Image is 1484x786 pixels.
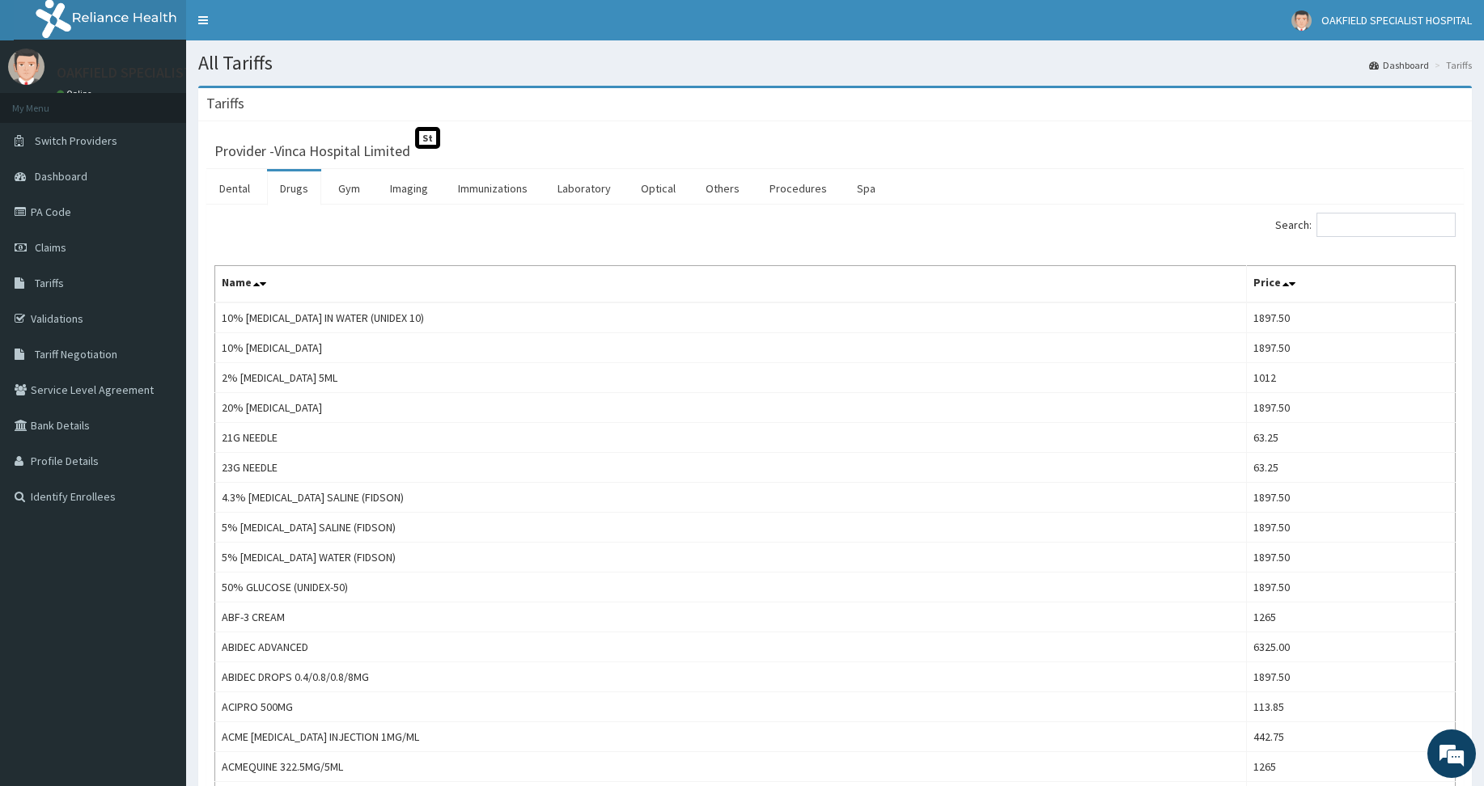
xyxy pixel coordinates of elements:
[1247,602,1456,632] td: 1265
[1291,11,1312,31] img: User Image
[215,692,1247,722] td: ACIPRO 500MG
[215,632,1247,662] td: ABIDEC ADVANCED
[35,169,87,184] span: Dashboard
[215,453,1247,483] td: 23G NEEDLE
[215,423,1247,453] td: 21G NEEDLE
[215,333,1247,363] td: 10% [MEDICAL_DATA]
[1369,58,1429,72] a: Dashboard
[377,171,441,205] a: Imaging
[35,133,117,148] span: Switch Providers
[1247,722,1456,752] td: 442.75
[35,240,66,255] span: Claims
[215,393,1247,423] td: 20% [MEDICAL_DATA]
[545,171,624,205] a: Laboratory
[1247,423,1456,453] td: 63.25
[215,483,1247,513] td: 4.3% [MEDICAL_DATA] SALINE (FIDSON)
[693,171,753,205] a: Others
[215,722,1247,752] td: ACME [MEDICAL_DATA] INJECTION 1MG/ML
[198,53,1472,74] h1: All Tariffs
[215,662,1247,692] td: ABIDEC DROPS 0.4/0.8/0.8/8MG
[844,171,888,205] a: Spa
[215,266,1247,303] th: Name
[1247,573,1456,602] td: 1897.50
[215,302,1247,333] td: 10% [MEDICAL_DATA] IN WATER (UNIDEX 10)
[325,171,373,205] a: Gym
[1247,453,1456,483] td: 63.25
[1247,752,1456,782] td: 1265
[628,171,689,205] a: Optical
[267,171,321,205] a: Drugs
[1247,393,1456,423] td: 1897.50
[1431,58,1472,72] li: Tariffs
[215,363,1247,393] td: 2% [MEDICAL_DATA] 5ML
[214,144,410,158] h3: Provider - Vinca Hospital Limited
[1247,543,1456,573] td: 1897.50
[1247,513,1456,543] td: 1897.50
[1247,266,1456,303] th: Price
[1321,13,1472,27] span: OAKFIELD SPECIALIST HOSPITAL
[215,573,1247,602] td: 50% GLUCOSE (UNIDEX-50)
[1247,692,1456,722] td: 113.85
[1247,363,1456,393] td: 1012
[1317,213,1456,237] input: Search:
[35,276,64,290] span: Tariffs
[215,752,1247,782] td: ACMEQUINE 322.5MG/5ML
[57,88,95,99] a: Online
[206,96,244,111] h3: Tariffs
[215,513,1247,543] td: 5% [MEDICAL_DATA] SALINE (FIDSON)
[1247,483,1456,513] td: 1897.50
[206,171,263,205] a: Dental
[445,171,541,205] a: Immunizations
[215,543,1247,573] td: 5% [MEDICAL_DATA] WATER (FIDSON)
[35,347,117,361] span: Tariff Negotiation
[215,602,1247,632] td: ABF-3 CREAM
[1247,333,1456,363] td: 1897.50
[415,127,440,149] span: St
[1275,213,1456,237] label: Search:
[8,49,45,85] img: User Image
[1247,302,1456,333] td: 1897.50
[1247,632,1456,662] td: 6325.00
[57,65,259,80] p: OAKFIELD SPECIALIST HOSPITAL
[1247,662,1456,692] td: 1897.50
[757,171,840,205] a: Procedures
